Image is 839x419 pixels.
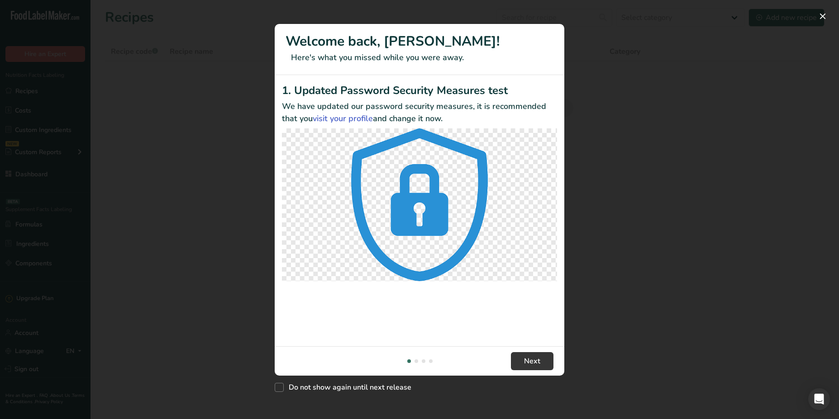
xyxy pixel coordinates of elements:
[284,383,411,392] span: Do not show again until next release
[808,388,830,410] div: Open Intercom Messenger
[282,82,557,99] h2: 1. Updated Password Security Measures test
[282,128,557,281] img: Updated Password Security Measures test
[282,100,557,125] p: We have updated our password security measures, it is recommended that you and change it now.
[524,356,540,367] span: Next
[286,52,553,64] p: Here's what you missed while you were away.
[286,31,553,52] h1: Welcome back, [PERSON_NAME]!
[511,352,553,370] button: Next
[313,113,373,124] a: visit your profile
